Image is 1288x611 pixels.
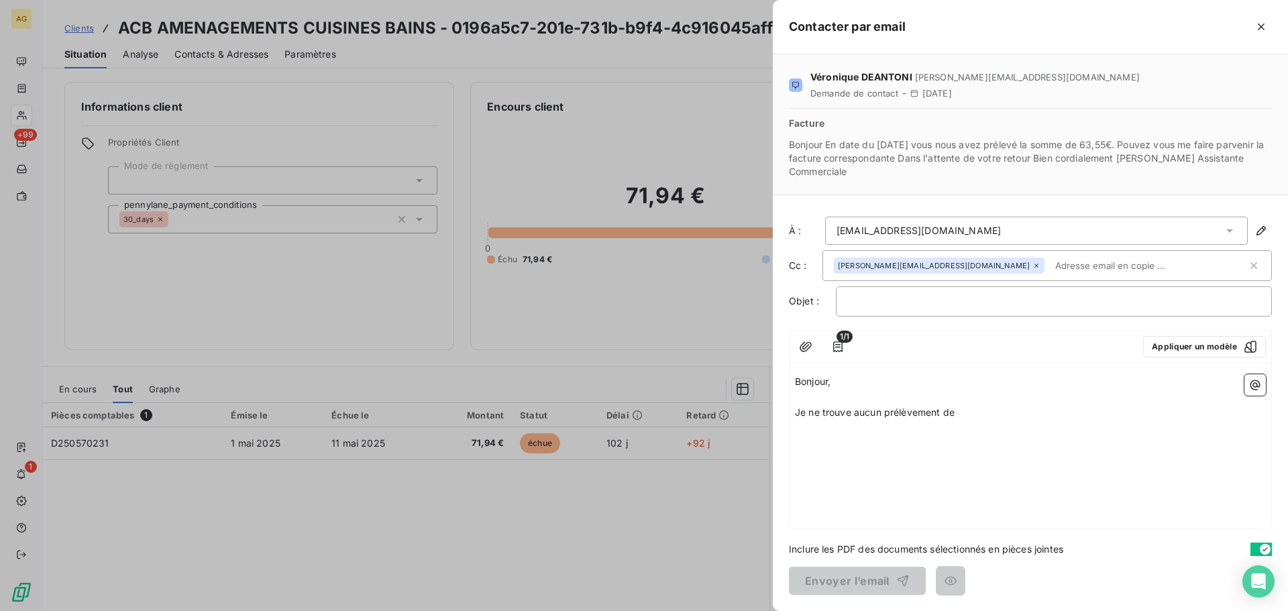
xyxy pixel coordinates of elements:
span: [PERSON_NAME][EMAIL_ADDRESS][DOMAIN_NAME] [915,72,1140,82]
span: Véronique DEANTONI [810,70,912,84]
span: Inclure les PDF des documents sélectionnés en pièces jointes [789,542,1063,556]
span: Demande de contact [810,88,898,99]
button: Appliquer un modèle [1143,336,1266,357]
span: Bonjour En date du [DATE] vous nous avez prélevé la somme de 63,55€. Pouvez vous me faire parveni... [789,138,1272,178]
span: Bonjour, [795,376,830,387]
button: Envoyer l’email [789,567,926,595]
span: 1/1 [837,331,853,343]
span: [PERSON_NAME][EMAIL_ADDRESS][DOMAIN_NAME] [838,262,1030,270]
span: Je ne trouve aucun prélèvement de [795,406,955,418]
span: [DATE] [922,88,952,99]
label: Cc : [789,259,822,272]
span: Facture [789,117,1272,130]
div: [EMAIL_ADDRESS][DOMAIN_NAME] [837,224,1001,237]
div: - [810,87,1140,100]
div: Open Intercom Messenger [1242,565,1275,598]
input: Adresse email en copie ... [1050,256,1205,276]
span: Objet : [789,295,819,307]
h5: Contacter par email [789,17,906,36]
label: À : [789,224,822,237]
